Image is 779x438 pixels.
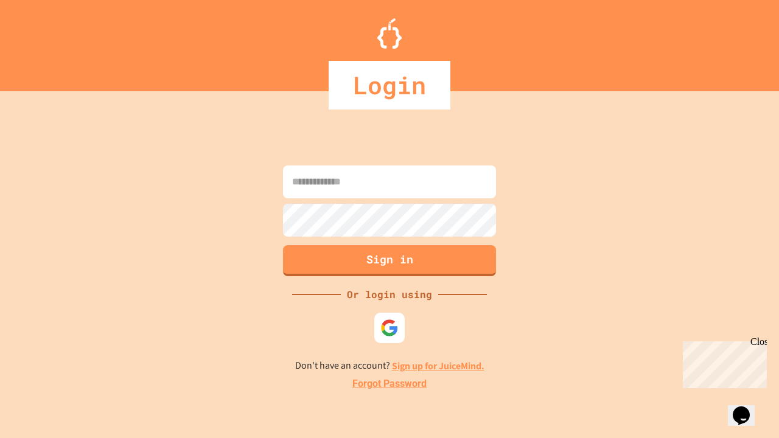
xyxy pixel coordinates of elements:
img: google-icon.svg [380,319,399,337]
button: Sign in [283,245,496,276]
div: Login [329,61,450,109]
a: Forgot Password [352,377,427,391]
p: Don't have an account? [295,358,484,374]
div: Or login using [341,287,438,302]
div: Chat with us now!Close [5,5,84,77]
a: Sign up for JuiceMind. [392,360,484,372]
iframe: chat widget [678,336,767,388]
iframe: chat widget [728,389,767,426]
img: Logo.svg [377,18,402,49]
